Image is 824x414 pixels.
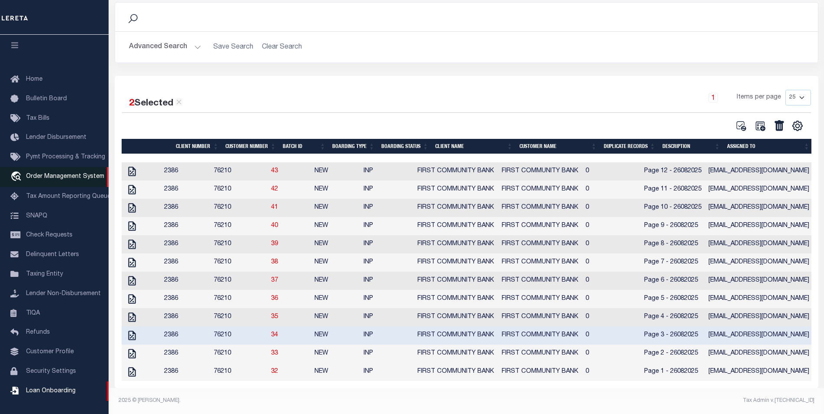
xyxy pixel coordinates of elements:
[161,199,210,217] td: 2386
[112,397,467,404] div: 2025 © [PERSON_NAME].
[582,308,641,326] td: 0
[210,308,268,326] td: 76210
[705,345,813,363] td: [EMAIL_ADDRESS][DOMAIN_NAME]
[210,290,268,308] td: 76210
[360,217,414,235] td: INP
[26,115,50,122] span: Tax Bills
[582,363,641,381] td: 0
[311,162,360,181] td: NEW
[161,363,210,381] td: 2386
[360,290,414,308] td: INP
[311,199,360,217] td: NEW
[210,162,268,181] td: 76210
[582,326,641,345] td: 0
[271,223,278,229] a: 40
[582,181,641,199] td: 0
[414,253,498,272] td: FIRST COMMUNITY BANK
[641,308,705,326] td: Page 4 - 26082025
[26,349,74,355] span: Customer Profile
[26,76,43,82] span: Home
[210,363,268,381] td: 76210
[129,39,201,56] button: Advanced Search
[582,199,641,217] td: 0
[498,326,582,345] td: FIRST COMMUNITY BANK
[161,217,210,235] td: 2386
[360,253,414,272] td: INP
[360,162,414,181] td: INP
[360,199,414,217] td: INP
[582,235,641,253] td: 0
[705,363,813,381] td: [EMAIL_ADDRESS][DOMAIN_NAME]
[498,162,582,181] td: FIRST COMMUNITY BANK
[498,181,582,199] td: FIRST COMMUNITY BANK
[641,217,705,235] td: Page 9 - 26082025
[582,162,641,181] td: 0
[271,314,278,320] a: 35
[641,235,705,253] td: Page 8 - 26082025
[161,326,210,345] td: 2386
[498,217,582,235] td: FIRST COMMUNITY BANK
[498,308,582,326] td: FIRST COMMUNITY BANK
[210,199,268,217] td: 76210
[705,290,813,308] td: [EMAIL_ADDRESS][DOMAIN_NAME]
[582,290,641,308] td: 0
[705,326,813,345] td: [EMAIL_ADDRESS][DOMAIN_NAME]
[414,162,498,181] td: FIRST COMMUNITY BANK
[311,326,360,345] td: NEW
[311,217,360,235] td: NEW
[161,253,210,272] td: 2386
[271,168,278,174] a: 43
[473,397,814,404] div: Tax Admin v.[TECHNICAL_ID]
[641,253,705,272] td: Page 7 - 26082025
[161,345,210,363] td: 2386
[582,272,641,290] td: 0
[210,253,268,272] td: 76210
[414,217,498,235] td: FIRST COMMUNITY BANK
[311,308,360,326] td: NEW
[705,217,813,235] td: [EMAIL_ADDRESS][DOMAIN_NAME]
[210,235,268,253] td: 76210
[311,363,360,381] td: NEW
[360,181,414,199] td: INP
[311,181,360,199] td: NEW
[360,345,414,363] td: INP
[26,174,104,180] span: Order Management System
[414,235,498,253] td: FIRST COMMUNITY BANK
[360,326,414,345] td: INP
[222,139,279,154] th: Customer Number: activate to sort column ascending
[26,96,67,102] span: Bulletin Board
[279,139,329,154] th: Batch ID: activate to sort column ascending
[26,368,76,375] span: Security Settings
[311,272,360,290] td: NEW
[311,345,360,363] td: NEW
[641,181,705,199] td: Page 11 - 26082025
[360,363,414,381] td: INP
[360,308,414,326] td: INP
[641,272,705,290] td: Page 6 - 26082025
[161,181,210,199] td: 2386
[705,199,813,217] td: [EMAIL_ADDRESS][DOMAIN_NAME]
[271,204,278,210] a: 41
[432,139,516,154] th: Client Name: activate to sort column ascending
[210,181,268,199] td: 76210
[210,217,268,235] td: 76210
[26,252,79,258] span: Delinquent Letters
[737,93,781,102] span: Items per page
[582,253,641,272] td: 0
[414,345,498,363] td: FIRST COMMUNITY BANK
[414,199,498,217] td: FIRST COMMUNITY BANK
[10,171,24,183] i: travel_explore
[641,326,705,345] td: Page 3 - 26082025
[210,345,268,363] td: 76210
[271,259,278,265] a: 38
[414,181,498,199] td: FIRST COMMUNITY BANK
[360,235,414,253] td: INP
[172,139,222,154] th: Client Number: activate to sort column ascending
[724,139,813,154] th: Assigned To: activate to sort column ascending
[26,154,105,160] span: Pymt Processing & Tracking
[311,290,360,308] td: NEW
[641,162,705,181] td: Page 12 - 26082025
[161,235,210,253] td: 2386
[129,99,134,108] span: 2
[329,139,378,154] th: Boarding Type: activate to sort column ascending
